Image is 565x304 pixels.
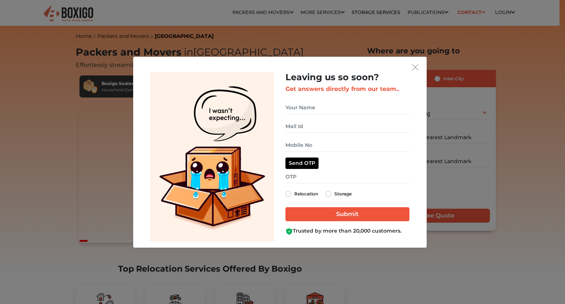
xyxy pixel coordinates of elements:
input: OTP [285,170,409,183]
label: Relocation [294,190,318,198]
h2: Leaving us so soon? [285,72,409,83]
h3: Get answers directly from our team.. [285,85,409,92]
input: Submit [285,207,409,221]
button: Send OTP [285,158,319,169]
div: Trusted by more than 20,000 customers. [285,227,409,235]
label: Storage [334,190,352,198]
img: exit [412,64,419,71]
input: Mail Id [285,120,409,133]
input: Your Name [285,101,409,114]
img: Boxigo Customer Shield [285,228,293,235]
input: Mobile No [285,139,409,152]
img: Lead Welcome Image [150,72,274,242]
